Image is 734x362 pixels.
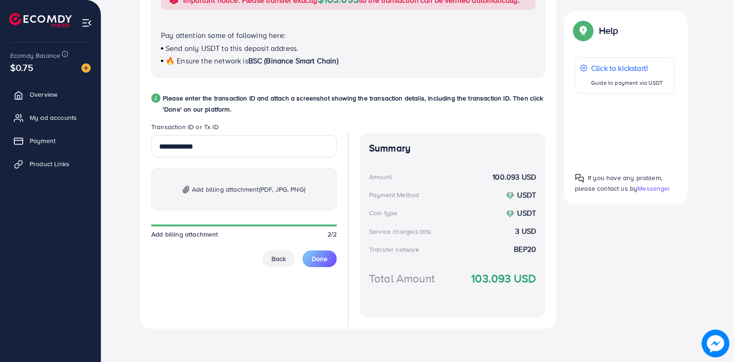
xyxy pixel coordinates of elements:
span: Ecomdy Balance [10,51,60,60]
span: BSC (Binance Smart Chain) [248,56,339,66]
div: 2 [151,94,160,103]
a: Product Links [7,155,94,173]
div: Coin type [369,208,397,218]
small: (3.00%) [413,228,431,236]
span: Messenger [637,184,670,193]
p: Send only USDT to this deposit address. [161,43,536,54]
p: Click to kickstart! [591,62,663,74]
legend: Transaction ID or Tx ID [151,122,337,135]
a: Payment [7,131,94,150]
strong: BEP20 [514,244,536,255]
span: Add billing attachment [151,230,218,239]
strong: 3 USD [515,226,536,237]
p: Pay attention some of following here: [161,30,536,41]
p: Help [599,25,618,36]
span: 🔥 Ensure the network is [166,56,248,66]
strong: USDT [517,190,536,200]
p: Please enter the transaction ID and attach a screenshot showing the transaction details, includin... [163,93,545,115]
img: coin [506,192,514,200]
span: My ad accounts [30,113,77,122]
strong: 100.093 USD [493,172,536,182]
h4: Summary [369,143,536,154]
img: coin [506,210,514,218]
img: image [703,331,728,356]
button: Back [262,250,295,267]
button: Done [302,250,337,267]
img: menu [81,18,92,28]
span: Product Links [30,159,69,169]
div: Service charge [369,227,434,236]
span: Add billing attachment [192,184,305,195]
span: (PDF, JPG, PNG) [259,185,305,194]
span: If you have any problem, please contact us by [575,173,662,193]
a: Overview [7,85,94,104]
span: $0.75 [10,61,33,74]
span: 2/2 [327,230,337,239]
strong: USDT [517,208,536,218]
div: Payment Method [369,190,419,200]
div: Transfer network [369,245,419,254]
a: My ad accounts [7,108,94,127]
div: Amount [369,172,392,181]
img: image [81,63,91,73]
div: Total Amount [369,270,435,287]
img: img [183,186,190,193]
img: Popup guide [575,174,584,183]
strong: 103.093 USD [471,270,536,287]
p: Guide to payment via USDT [591,77,663,88]
img: Popup guide [575,22,592,39]
span: Payment [30,136,56,145]
span: Overview [30,90,57,99]
span: Done [312,254,327,263]
img: logo [9,13,72,27]
span: Back [271,254,286,263]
